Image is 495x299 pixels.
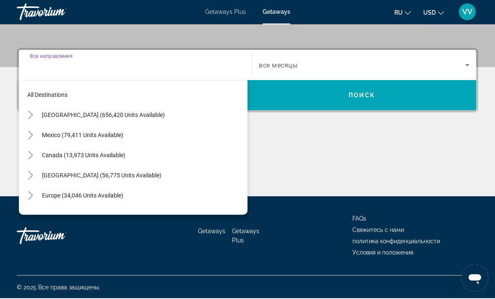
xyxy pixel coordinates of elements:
span: [GEOGRAPHIC_DATA] (56,775 units available) [42,173,162,179]
a: политика конфиденциальности [352,239,440,245]
span: Поиск [349,93,375,99]
span: © 2025 Все права защищены. [17,285,100,291]
a: Getaways Plus [232,229,259,244]
a: FAQs [352,216,366,223]
span: Canada (13,973 units available) [42,153,125,159]
button: Change currency [423,7,444,19]
span: USD [423,10,436,17]
div: Search widget [19,51,476,111]
span: ru [394,10,403,17]
span: Mexico (79,411 units available) [42,133,123,139]
button: Toggle Caribbean & Atlantic Islands (56,775 units available) [23,169,38,184]
span: All destinations [27,92,68,99]
button: [GEOGRAPHIC_DATA] (56,775 units available) [38,169,247,184]
button: All destinations [23,88,247,103]
button: Australia (3,210 units available) [38,209,247,224]
span: VV [462,8,472,17]
a: Свяжитесь с нами [352,227,404,234]
a: Getaways [198,229,225,235]
a: Getaways Plus [205,9,246,16]
button: Change language [394,7,411,19]
span: [GEOGRAPHIC_DATA] (656,420 units available) [42,112,165,119]
a: Travorium [17,224,101,249]
button: Toggle Australia (3,210 units available) [23,209,38,224]
button: User Menu [456,4,478,21]
span: Europe (34,046 units available) [42,193,123,200]
button: Toggle Mexico (79,411 units available) [23,129,38,143]
button: [GEOGRAPHIC_DATA] (656,420 units available) [38,108,247,123]
iframe: Кнопка запуска окна обмена сообщениями [461,265,488,292]
button: Toggle United States (656,420 units available) [23,109,38,123]
button: Toggle Europe (34,046 units available) [23,189,38,204]
span: все месяцы [259,62,297,70]
button: Europe (34,046 units available) [38,189,247,204]
button: Mexico (79,411 units available) [38,128,247,143]
button: Toggle Canada (13,973 units available) [23,149,38,164]
span: Все направления [30,54,73,60]
button: Поиск [247,81,476,111]
a: Getaways [263,9,290,16]
button: Canada (13,973 units available) [38,148,247,164]
a: Условия и положения [352,250,413,257]
a: Travorium [17,2,101,23]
